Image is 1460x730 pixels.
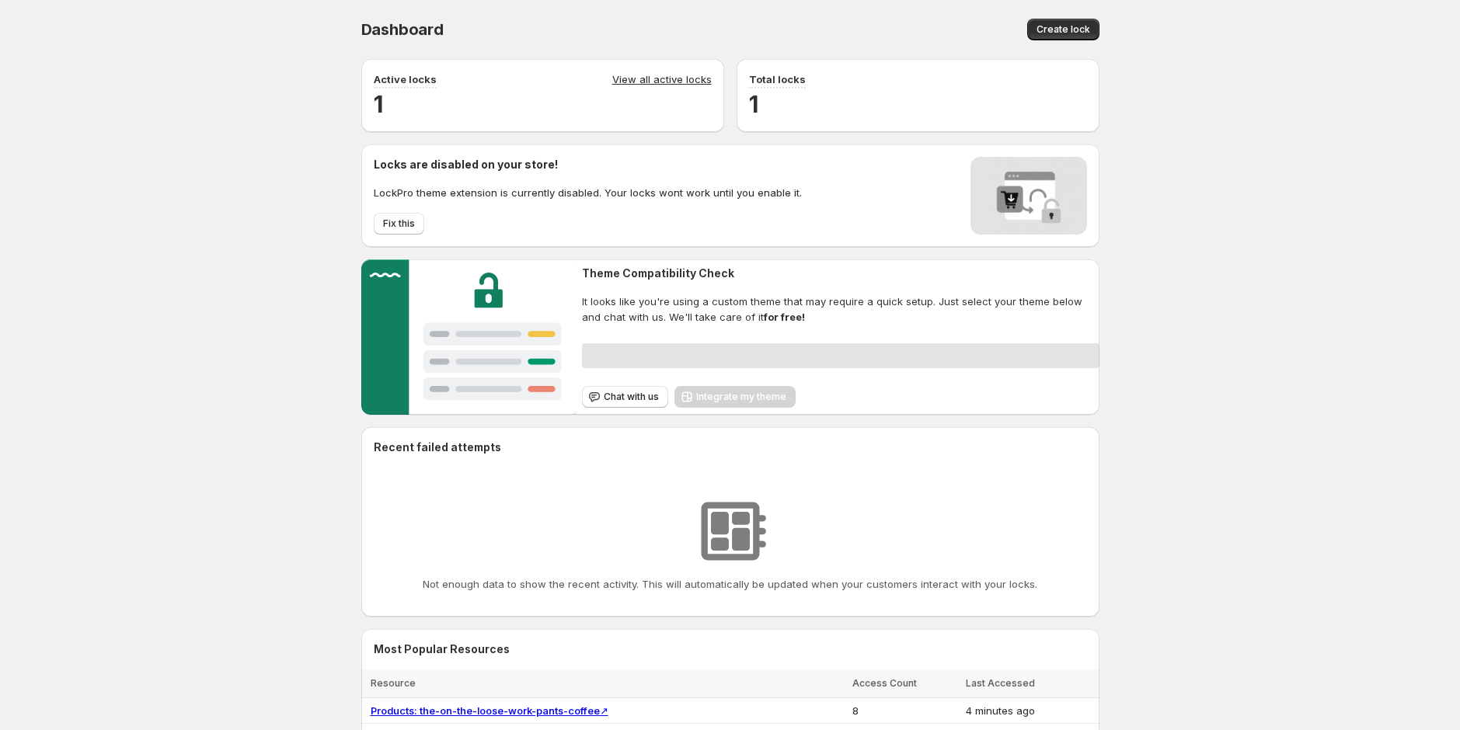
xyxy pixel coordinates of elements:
strong: for free! [764,311,805,323]
span: Last Accessed [966,677,1035,689]
h2: Most Popular Resources [374,641,1087,657]
button: Fix this [374,213,424,235]
a: Products: the-on-the-loose-work-pants-coffee↗ [371,704,608,717]
span: Fix this [383,217,415,230]
span: Chat with us [604,391,659,403]
h2: Locks are disabled on your store! [374,157,802,172]
span: Create lock [1037,23,1090,36]
span: Resource [371,677,416,689]
button: Create lock [1027,19,1099,40]
span: Dashboard [361,20,444,39]
h2: 1 [749,89,1087,120]
span: Access Count [852,677,917,689]
p: Total locks [749,71,806,87]
img: Customer support [361,259,577,415]
td: 8 [848,698,961,724]
a: View all active locks [612,71,712,89]
p: Not enough data to show the recent activity. This will automatically be updated when your custome... [423,576,1037,592]
img: Locks disabled [970,157,1087,235]
span: 4 minutes ago [966,704,1035,717]
h2: 1 [374,89,712,120]
h2: Theme Compatibility Check [582,266,1099,281]
h2: Recent failed attempts [374,440,501,455]
p: Active locks [374,71,437,87]
p: LockPro theme extension is currently disabled. Your locks wont work until you enable it. [374,185,802,200]
img: No resources found [692,492,769,570]
button: Chat with us [582,386,668,408]
span: It looks like you're using a custom theme that may require a quick setup. Just select your theme ... [582,294,1099,325]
